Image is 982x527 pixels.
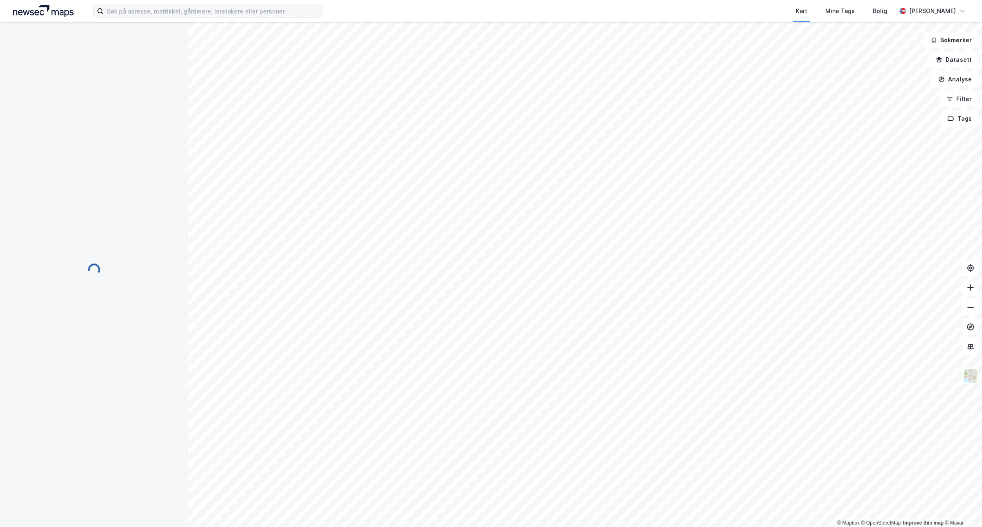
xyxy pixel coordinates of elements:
[825,6,855,16] div: Mine Tags
[939,91,979,107] button: Filter
[837,520,860,526] a: Mapbox
[923,32,979,48] button: Bokmerker
[104,5,322,17] input: Søk på adresse, matrikkel, gårdeiere, leietakere eller personer
[88,263,101,276] img: spinner.a6d8c91a73a9ac5275cf975e30b51cfb.svg
[941,488,982,527] div: Kontrollprogram for chat
[931,71,979,88] button: Analyse
[909,6,956,16] div: [PERSON_NAME]
[903,520,944,526] a: Improve this map
[796,6,807,16] div: Kart
[941,110,979,127] button: Tags
[941,488,982,527] iframe: Chat Widget
[963,368,978,384] img: Z
[861,520,901,526] a: OpenStreetMap
[13,5,74,17] img: logo.a4113a55bc3d86da70a041830d287a7e.svg
[929,52,979,68] button: Datasett
[873,6,887,16] div: Bolig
